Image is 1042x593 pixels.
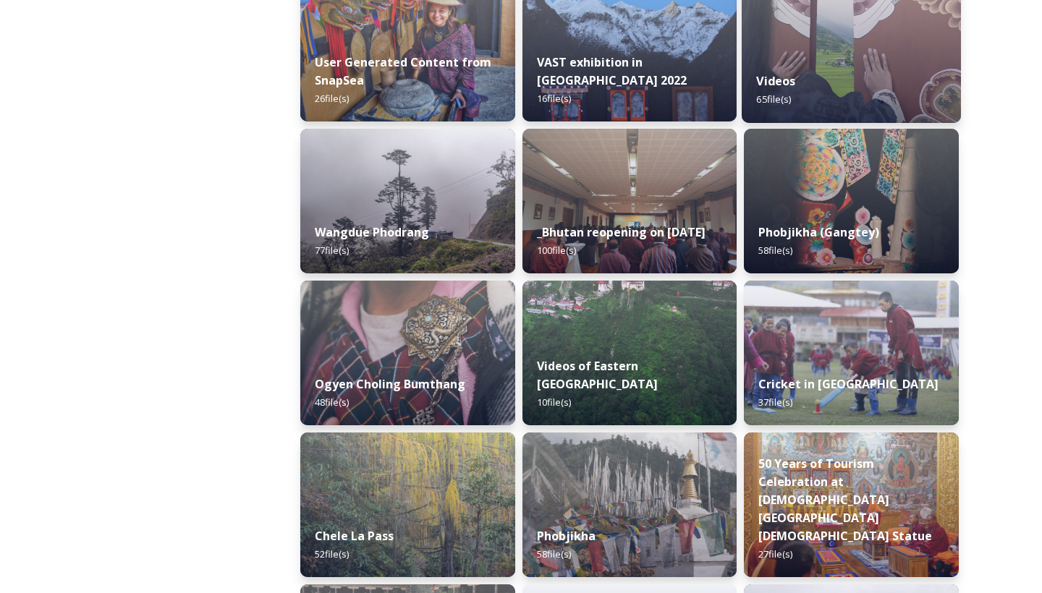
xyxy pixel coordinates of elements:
[522,129,737,273] img: DSC00319.jpg
[315,224,429,240] strong: Wangdue Phodrang
[315,376,465,392] strong: Ogyen Choling Bumthang
[300,129,515,273] img: 2022-10-01%252016.15.46.jpg
[315,547,349,560] span: 52 file(s)
[315,92,349,105] span: 26 file(s)
[758,244,792,257] span: 58 file(s)
[300,432,515,577] img: Marcus%2520Westberg%2520Chelela%2520Pass%25202023_52.jpg
[315,396,349,409] span: 48 file(s)
[522,281,737,425] img: East%2520Bhutan%2520-%2520Khoma%25204K%2520Color%2520Graded.jpg
[758,547,792,560] span: 27 file(s)
[522,432,737,577] img: Phobjika%2520by%2520Matt%2520Dutile1.jpg
[757,73,796,89] strong: Videos
[744,129,959,273] img: Phobjika%2520by%2520Matt%2520Dutile2.jpg
[758,456,932,544] strong: 50 Years of Tourism Celebration at [DEMOGRAPHIC_DATA][GEOGRAPHIC_DATA][DEMOGRAPHIC_DATA] Statue
[757,93,792,106] span: 65 file(s)
[537,54,687,88] strong: VAST exhibition in [GEOGRAPHIC_DATA] 2022
[537,528,596,544] strong: Phobjikha
[537,358,658,392] strong: Videos of Eastern [GEOGRAPHIC_DATA]
[758,376,939,392] strong: Cricket in [GEOGRAPHIC_DATA]
[537,396,571,409] span: 10 file(s)
[758,396,792,409] span: 37 file(s)
[315,54,491,88] strong: User Generated Content from SnapSea
[300,281,515,425] img: Ogyen%2520Choling%2520by%2520Matt%2520Dutile5.jpg
[315,528,394,544] strong: Chele La Pass
[758,224,879,240] strong: Phobjikha (Gangtey)
[315,244,349,257] span: 77 file(s)
[537,244,576,257] span: 100 file(s)
[537,224,706,240] strong: _Bhutan reopening on [DATE]
[744,281,959,425] img: Bhutan%2520Cricket%25201.jpeg
[537,547,571,560] span: 58 file(s)
[537,92,571,105] span: 16 file(s)
[744,432,959,577] img: DSC00164.jpg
